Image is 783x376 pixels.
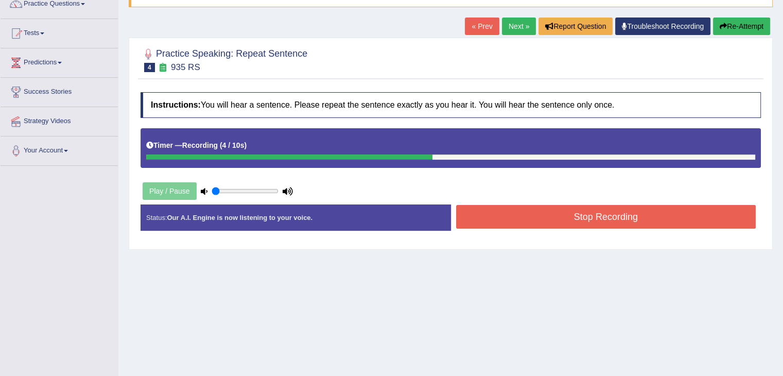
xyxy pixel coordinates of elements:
h4: You will hear a sentence. Please repeat the sentence exactly as you hear it. You will hear the se... [141,92,761,118]
h2: Practice Speaking: Repeat Sentence [141,46,307,72]
b: ( [220,141,222,149]
h5: Timer — [146,142,247,149]
a: Predictions [1,48,118,74]
small: 935 RS [171,62,200,72]
a: Next » [502,18,536,35]
button: Re-Attempt [713,18,770,35]
a: « Prev [465,18,499,35]
button: Stop Recording [456,205,756,229]
span: 4 [144,63,155,72]
button: Report Question [538,18,613,35]
b: 4 / 10s [222,141,245,149]
b: ) [244,141,247,149]
a: Your Account [1,136,118,162]
a: Success Stories [1,78,118,104]
div: Status: [141,204,451,231]
a: Troubleshoot Recording [615,18,710,35]
a: Strategy Videos [1,107,118,133]
small: Exam occurring question [158,63,168,73]
b: Instructions: [151,100,201,109]
b: Recording [182,141,218,149]
a: Tests [1,19,118,45]
strong: Our A.I. Engine is now listening to your voice. [167,214,312,221]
